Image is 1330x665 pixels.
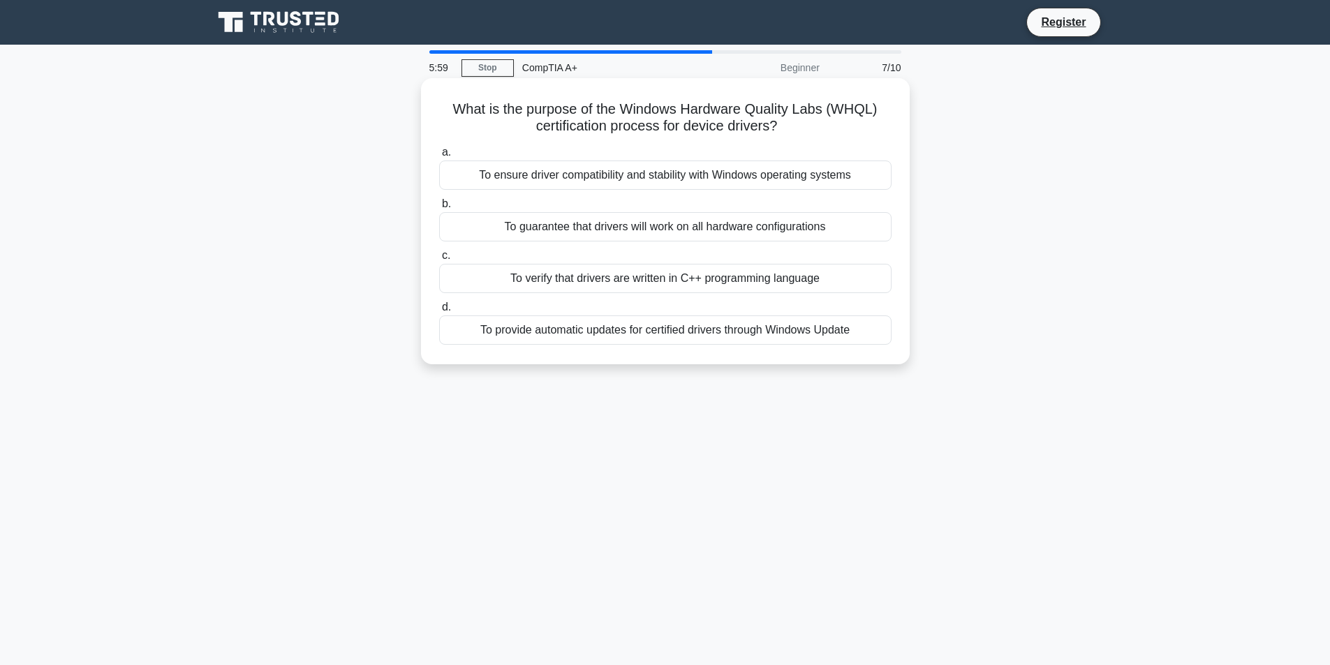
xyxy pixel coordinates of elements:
[421,54,461,82] div: 5:59
[828,54,910,82] div: 7/10
[442,197,451,209] span: b.
[439,160,892,190] div: To ensure driver compatibility and stability with Windows operating systems
[514,54,706,82] div: CompTIA A+
[438,100,893,135] h5: What is the purpose of the Windows Hardware Quality Labs (WHQL) certification process for device ...
[706,54,828,82] div: Beginner
[442,146,451,158] span: a.
[1033,13,1094,31] a: Register
[461,59,514,77] a: Stop
[439,264,892,293] div: To verify that drivers are written in C++ programming language
[442,301,451,313] span: d.
[439,315,892,345] div: To provide automatic updates for certified drivers through Windows Update
[439,212,892,241] div: To guarantee that drivers will work on all hardware configurations
[442,249,450,261] span: c.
